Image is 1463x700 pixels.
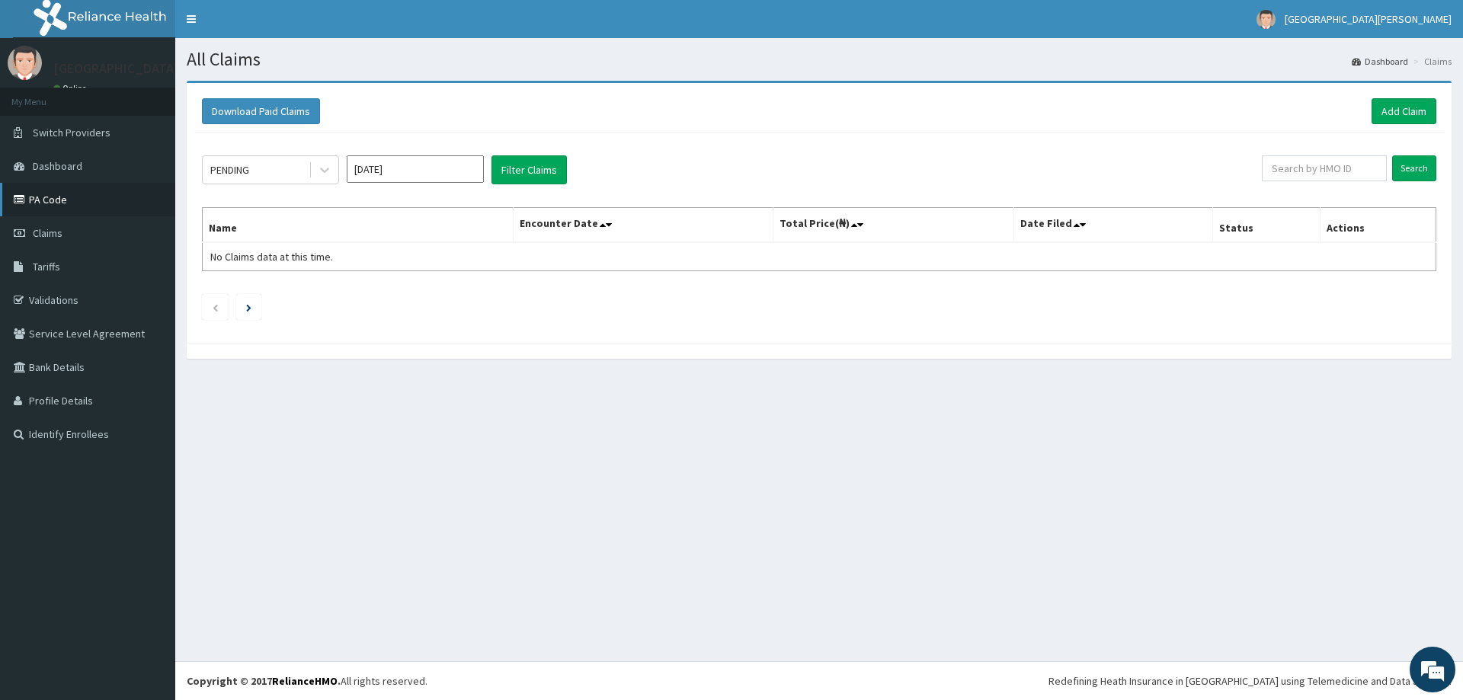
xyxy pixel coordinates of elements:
th: Encounter Date [513,208,773,243]
img: User Image [8,46,42,80]
footer: All rights reserved. [175,661,1463,700]
div: Chat with us now [79,85,256,105]
button: Download Paid Claims [202,98,320,124]
input: Search [1392,155,1436,181]
div: Minimize live chat window [250,8,287,44]
a: Add Claim [1372,98,1436,124]
span: Claims [33,226,62,240]
th: Status [1212,208,1320,243]
img: User Image [1257,10,1276,29]
span: No Claims data at this time. [210,250,333,264]
span: Switch Providers [33,126,110,139]
th: Total Price(₦) [773,208,1013,243]
h1: All Claims [187,50,1452,69]
span: Tariffs [33,260,60,273]
input: Select Month and Year [347,155,484,183]
a: Previous page [212,300,219,314]
a: Online [53,83,90,94]
textarea: Type your message and hit 'Enter' [8,416,290,469]
a: Next page [246,300,251,314]
th: Date Filed [1013,208,1212,243]
button: Filter Claims [491,155,567,184]
span: We're online! [88,192,210,346]
a: RelianceHMO [272,674,338,688]
p: [GEOGRAPHIC_DATA][PERSON_NAME] [53,62,279,75]
img: d_794563401_company_1708531726252_794563401 [28,76,62,114]
li: Claims [1410,55,1452,68]
div: PENDING [210,162,249,177]
a: Dashboard [1352,55,1408,68]
span: Dashboard [33,159,82,173]
th: Name [203,208,514,243]
strong: Copyright © 2017 . [187,674,341,688]
span: [GEOGRAPHIC_DATA][PERSON_NAME] [1285,12,1452,26]
input: Search by HMO ID [1262,155,1387,181]
div: Redefining Heath Insurance in [GEOGRAPHIC_DATA] using Telemedicine and Data Science! [1048,673,1452,689]
th: Actions [1320,208,1436,243]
